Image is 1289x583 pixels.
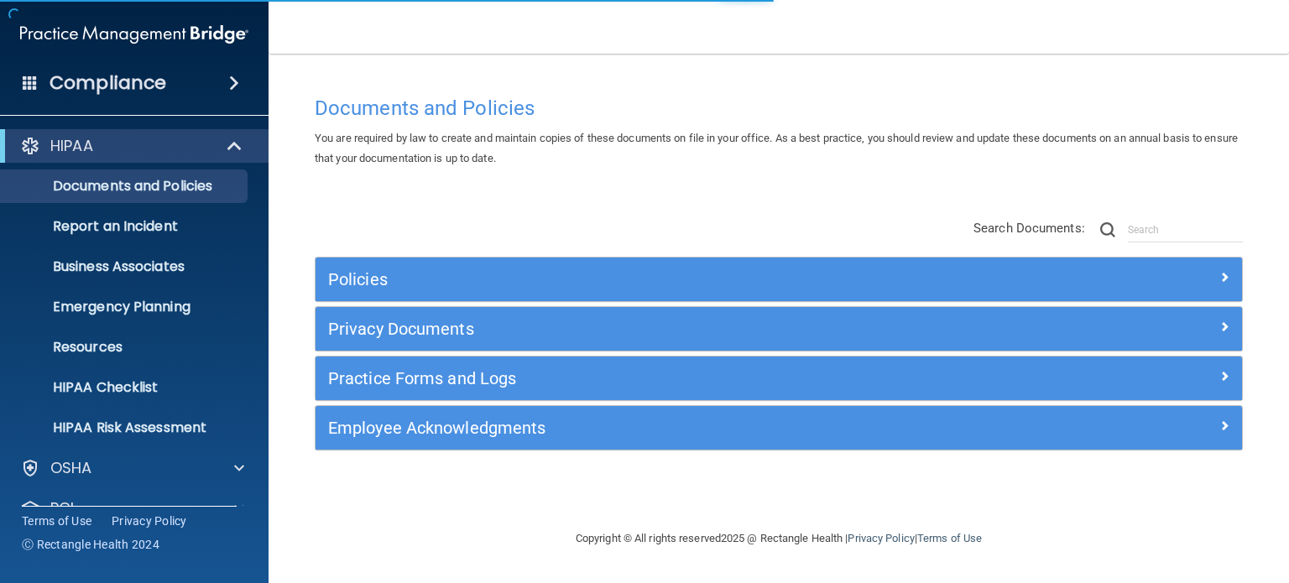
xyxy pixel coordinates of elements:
h5: Privacy Documents [328,320,998,338]
p: Business Associates [11,258,240,275]
a: Privacy Documents [328,315,1229,342]
h5: Employee Acknowledgments [328,419,998,437]
img: PMB logo [20,18,248,51]
p: OSHA [50,458,92,478]
a: PCI [20,498,244,518]
p: Report an Incident [11,218,240,235]
a: Terms of Use [22,513,91,529]
a: Privacy Policy [112,513,187,529]
a: HIPAA [20,136,243,156]
span: You are required by law to create and maintain copies of these documents on file in your office. ... [315,132,1238,164]
a: Practice Forms and Logs [328,365,1229,392]
span: Search Documents: [973,221,1085,236]
p: Documents and Policies [11,178,240,195]
a: Employee Acknowledgments [328,414,1229,441]
p: PCI [50,498,74,518]
h5: Policies [328,270,998,289]
h4: Documents and Policies [315,97,1243,119]
a: OSHA [20,458,244,478]
p: Emergency Planning [11,299,240,315]
span: Ⓒ Rectangle Health 2024 [22,536,159,553]
p: HIPAA Risk Assessment [11,419,240,436]
a: Policies [328,266,1229,293]
a: Privacy Policy [848,532,914,544]
p: Resources [11,339,240,356]
div: Copyright © All rights reserved 2025 @ Rectangle Health | | [472,512,1085,565]
h4: Compliance [50,71,166,95]
img: ic-search.3b580494.png [1100,222,1115,237]
p: HIPAA [50,136,93,156]
p: HIPAA Checklist [11,379,240,396]
a: Terms of Use [917,532,982,544]
h5: Practice Forms and Logs [328,369,998,388]
input: Search [1128,217,1243,242]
